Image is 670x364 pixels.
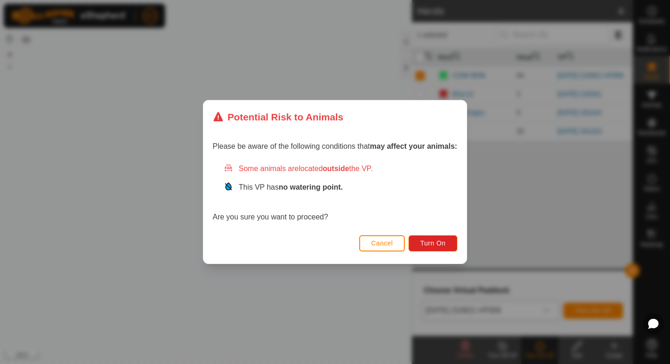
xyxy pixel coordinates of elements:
button: Turn On [409,235,457,251]
span: Please be aware of the following conditions that [213,142,457,150]
span: Turn On [421,239,446,247]
div: Are you sure you want to proceed? [213,163,457,223]
button: Cancel [359,235,405,251]
div: Potential Risk to Animals [213,110,343,124]
strong: may affect your animals: [370,142,457,150]
div: Some animals are [224,163,457,174]
strong: outside [323,165,349,172]
strong: no watering point. [279,183,343,191]
span: Cancel [371,239,393,247]
span: located the VP. [299,165,373,172]
span: This VP has [239,183,343,191]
